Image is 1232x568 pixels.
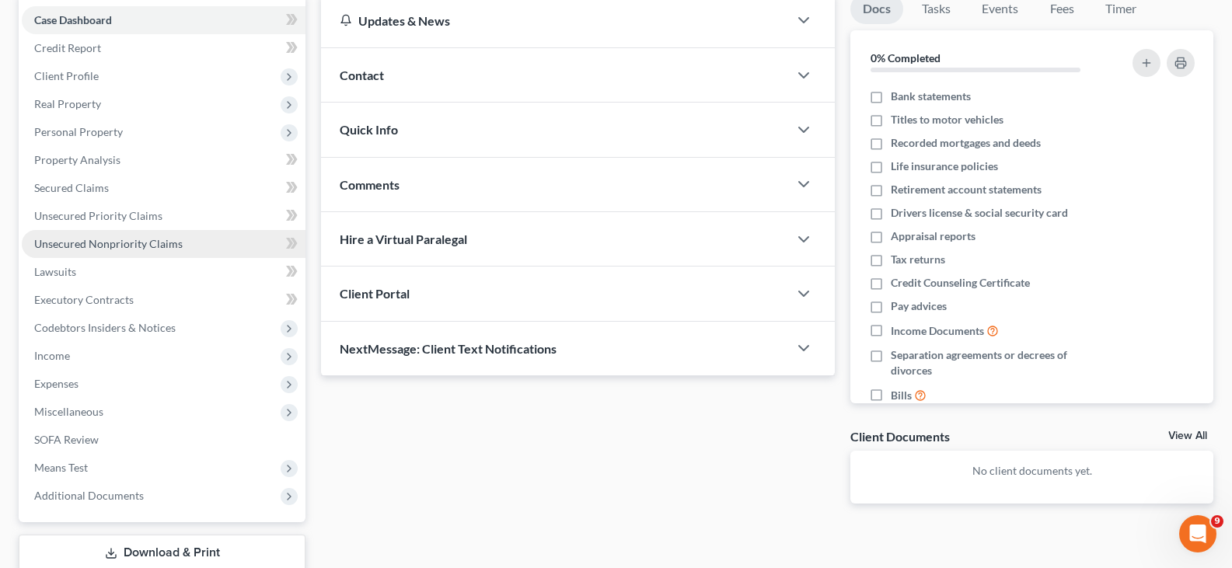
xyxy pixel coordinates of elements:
span: SOFA Review [34,433,99,446]
a: Credit Report [22,34,305,62]
span: Executory Contracts [34,293,134,306]
span: Property Analysis [34,153,120,166]
span: Life insurance policies [891,159,998,174]
span: Unsecured Priority Claims [34,209,162,222]
span: Income Documents [891,323,984,339]
span: Credit Report [34,41,101,54]
span: Expenses [34,377,79,390]
a: View All [1168,430,1207,441]
span: Bank statements [891,89,971,104]
span: Drivers license & social security card [891,205,1068,221]
span: Comments [340,177,400,192]
span: Income [34,349,70,362]
span: Separation agreements or decrees of divorces [891,347,1109,378]
span: Miscellaneous [34,405,103,418]
strong: 0% Completed [871,51,941,64]
span: Additional Documents [34,489,144,502]
span: Bills [891,388,912,403]
a: Executory Contracts [22,286,305,314]
a: Lawsuits [22,258,305,286]
span: Titles to motor vehicles [891,112,1003,127]
span: Retirement account statements [891,182,1042,197]
span: Real Property [34,97,101,110]
span: Quick Info [340,122,398,137]
span: Tax returns [891,252,945,267]
a: SOFA Review [22,426,305,454]
iframe: Intercom live chat [1179,515,1216,552]
span: Appraisal reports [891,228,975,244]
span: Case Dashboard [34,13,112,26]
div: Updates & News [340,12,770,29]
span: Personal Property [34,125,123,138]
span: Codebtors Insiders & Notices [34,321,176,334]
span: Hire a Virtual Paralegal [340,232,467,246]
span: Recorded mortgages and deeds [891,135,1041,151]
a: Property Analysis [22,146,305,174]
span: Means Test [34,461,88,474]
span: Lawsuits [34,265,76,278]
span: NextMessage: Client Text Notifications [340,341,557,356]
a: Case Dashboard [22,6,305,34]
span: Contact [340,68,384,82]
span: Unsecured Nonpriority Claims [34,237,183,250]
a: Unsecured Priority Claims [22,202,305,230]
span: 9 [1211,515,1223,528]
span: Client Portal [340,286,410,301]
span: Secured Claims [34,181,109,194]
span: Credit Counseling Certificate [891,275,1030,291]
span: Pay advices [891,298,947,314]
span: Client Profile [34,69,99,82]
a: Secured Claims [22,174,305,202]
a: Unsecured Nonpriority Claims [22,230,305,258]
p: No client documents yet. [863,463,1201,479]
div: Client Documents [850,428,950,444]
